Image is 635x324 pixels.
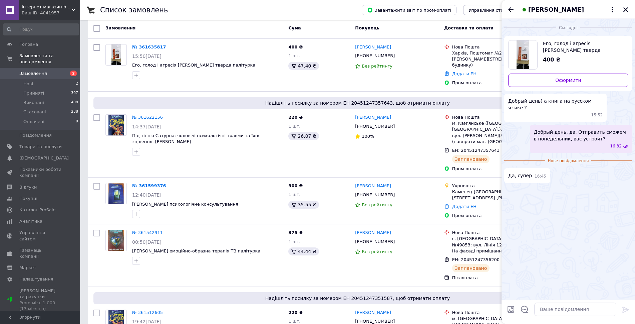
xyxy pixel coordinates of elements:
[19,132,52,138] span: Повідомлення
[452,114,546,120] div: Нова Пошта
[132,115,163,120] a: № 361622156
[452,148,500,153] span: ЕН: 20451247357643
[111,44,121,65] img: Фото товару
[452,166,546,172] div: Пром-оплата
[622,6,630,14] button: Закрити
[444,25,494,30] span: Доставка та оплата
[19,53,80,65] span: Замовлення та повідомлення
[71,90,78,96] span: 307
[132,124,162,129] span: 14:37[DATE]
[288,247,319,255] div: 44.44 ₴
[105,230,127,251] a: Фото товару
[132,248,260,253] span: [PERSON_NAME] емоційно-образна терапія ТВ палітурка
[19,196,37,202] span: Покупці
[452,204,477,209] a: Додати ЕН
[19,218,42,224] span: Аналітика
[19,155,69,161] span: [DEMOGRAPHIC_DATA]
[452,183,546,189] div: Укрпошта
[355,25,379,30] span: Покупець
[288,183,303,188] span: 300 ₴
[468,8,520,13] span: Управління статусами
[452,236,546,254] div: с. [GEOGRAPHIC_DATA], Поштомат №49853: вул. Лінія 12, 13А ("ГО БРИЗ" На фасаді приміщання)
[132,133,261,144] a: Під тінню Сатурна: чоловічі психологічні травми та їхнє зцілення. [PERSON_NAME]
[132,192,162,198] span: 12:40[DATE]
[354,191,396,199] div: [PHONE_NUMBER]
[132,53,162,59] span: 15:50[DATE]
[452,189,546,201] div: Каменец-[GEOGRAPHIC_DATA], [STREET_ADDRESS] [PERSON_NAME], 1
[452,71,477,76] a: Додати ЕН
[534,129,628,142] span: Добрый день, да. Отправить сможем в понедельник, вас устроит?
[23,100,44,106] span: Виконані
[71,109,78,115] span: 238
[535,174,546,179] span: 16:45 12.09.2025
[288,319,300,324] span: 1 шт.
[508,74,628,87] a: Оформити
[452,257,500,262] span: ЕН: 20451247356200
[452,213,546,219] div: Пром-оплата
[19,230,62,242] span: Управління сайтом
[367,7,451,13] span: Завантажити звіт по пром-оплаті
[362,249,392,254] span: Без рейтингу
[452,264,490,272] div: Заплановано
[354,51,396,60] div: [PHONE_NUMBER]
[132,239,162,245] span: 00:50[DATE]
[452,275,546,281] div: Післяплата
[452,155,490,163] div: Заплановано
[288,192,300,197] span: 1 шт.
[556,25,580,31] span: Сьогодні
[19,276,53,282] span: Налаштування
[288,44,303,49] span: 400 ₴
[545,158,592,164] span: Нове повідомлення
[452,80,546,86] div: Пром-оплата
[354,237,396,246] div: [PHONE_NUMBER]
[508,98,603,111] span: Добрый день) а книга на русском языке ?
[19,300,62,312] div: Prom мікс 1 000 (13 місяців)
[23,90,44,96] span: Прийняті
[520,5,616,14] button: [PERSON_NAME]
[22,10,80,16] div: Ваш ID: 4041957
[105,183,127,204] a: Фото товару
[23,119,44,125] span: Оплачені
[19,71,47,77] span: Замовлення
[100,6,168,14] h1: Список замовлень
[355,183,391,189] a: [PERSON_NAME]
[19,265,36,271] span: Маркет
[19,207,55,213] span: Каталог ProSale
[132,44,166,49] a: № 361635817
[105,25,135,30] span: Замовлення
[362,134,374,139] span: 100%
[288,115,303,120] span: 220 ₴
[362,5,456,15] button: Завантажити звіт по пром-оплаті
[452,230,546,236] div: Нова Пошта
[507,6,515,14] button: Назад
[132,63,255,68] a: Его, голод і агресія [PERSON_NAME] тверда палітурка
[354,122,396,131] div: [PHONE_NUMBER]
[288,132,319,140] div: 26.07 ₴
[288,25,301,30] span: Cума
[452,120,546,145] div: м. Кам'янське ([GEOGRAPHIC_DATA], [GEOGRAPHIC_DATA].), Поштомат №5401: вул. [PERSON_NAME][STREET_...
[23,109,46,115] span: Скасовані
[19,41,38,47] span: Головна
[22,4,72,10] span: Інтернет магазин bookshop
[288,201,319,209] div: 35.55 ₴
[610,143,622,149] span: 16:32 12.09.2025
[543,40,623,53] span: Его, голод і агресія [PERSON_NAME] тверда палітурка
[452,310,546,316] div: Нова Пошта
[76,81,78,87] span: 2
[591,112,603,118] span: 15:52 12.09.2025
[288,310,303,315] span: 220 ₴
[517,40,530,69] img: 6407656266_w700_h500_ego-golod-i.jpg
[70,71,77,76] span: 2
[96,295,619,302] span: Надішліть посилку за номером ЕН 20451247351587, щоб отримати оплату
[132,202,238,207] span: [PERSON_NAME] психологічне консультування
[543,57,561,63] span: 400 ₴
[504,24,632,31] div: 12.09.2025
[105,44,127,66] a: Фото товару
[355,114,391,121] a: [PERSON_NAME]
[452,44,546,50] div: Нова Пошта
[132,310,163,315] a: № 361512605
[132,230,163,235] a: № 361542911
[463,5,525,15] button: Управління статусами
